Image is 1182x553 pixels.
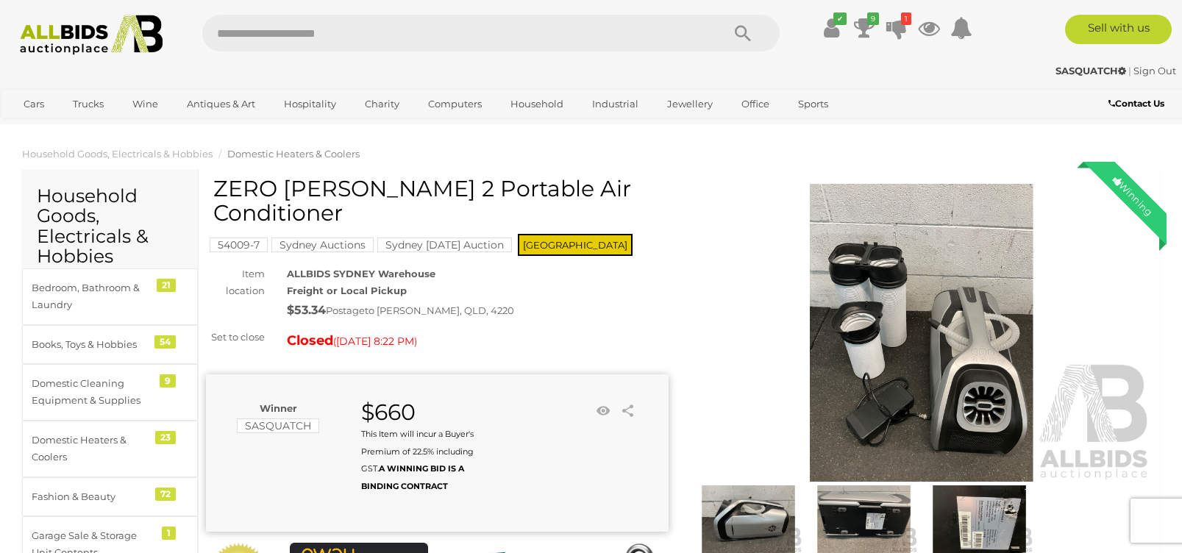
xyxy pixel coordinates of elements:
[518,234,633,256] span: [GEOGRAPHIC_DATA]
[32,375,153,410] div: Domestic Cleaning Equipment & Supplies
[155,431,176,444] div: 23
[336,335,414,348] span: [DATE] 8:22 PM
[287,303,326,317] strong: $53.34
[691,184,1153,482] img: ZERO BREEZE Mark 2 Portable Air Conditioner
[333,335,417,347] span: ( )
[213,176,665,225] h1: ZERO [PERSON_NAME] 2 Portable Air Conditioner
[1108,98,1164,109] b: Contact Us
[32,279,153,314] div: Bedroom, Bathroom & Laundry
[210,238,268,252] mark: 54009-7
[157,279,176,292] div: 21
[1128,65,1131,76] span: |
[155,488,176,501] div: 72
[274,92,346,116] a: Hospitality
[195,265,276,300] div: Item location
[22,477,198,516] a: Fashion & Beauty 72
[901,13,911,25] i: 1
[123,92,168,116] a: Wine
[210,239,268,251] a: 54009-7
[260,402,297,414] b: Winner
[361,463,464,490] b: A WINNING BID IS A BINDING CONTRACT
[271,238,374,252] mark: Sydney Auctions
[706,15,780,51] button: Search
[162,527,176,540] div: 1
[419,92,491,116] a: Computers
[22,364,198,421] a: Domestic Cleaning Equipment & Supplies 9
[32,336,153,353] div: Books, Toys & Hobbies
[867,13,879,25] i: 9
[287,332,333,349] strong: Closed
[583,92,648,116] a: Industrial
[287,268,435,279] strong: ALLBIDS SYDNEY Warehouse
[1065,15,1172,44] a: Sell with us
[365,304,514,316] span: to [PERSON_NAME], QLD, 4220
[287,300,669,321] div: Postage
[154,335,176,349] div: 54
[22,148,213,160] a: Household Goods, Electricals & Hobbies
[853,15,875,41] a: 9
[788,92,838,116] a: Sports
[160,374,176,388] div: 9
[1133,65,1176,76] a: Sign Out
[1099,162,1167,229] div: Winning
[22,268,198,325] a: Bedroom, Bathroom & Laundry 21
[377,238,512,252] mark: Sydney [DATE] Auction
[195,329,276,346] div: Set to close
[37,186,183,267] h2: Household Goods, Electricals & Hobbies
[377,239,512,251] a: Sydney [DATE] Auction
[886,15,908,41] a: 1
[501,92,573,116] a: Household
[821,15,843,41] a: ✔
[22,325,198,364] a: Books, Toys & Hobbies 54
[32,432,153,466] div: Domestic Heaters & Coolers
[732,92,779,116] a: Office
[355,92,409,116] a: Charity
[361,399,416,426] strong: $660
[63,92,113,116] a: Trucks
[833,13,847,25] i: ✔
[237,418,319,433] mark: SASQUATCH
[14,92,54,116] a: Cars
[271,239,374,251] a: Sydney Auctions
[1055,65,1126,76] strong: SASQUATCH
[592,400,614,422] li: Watch this item
[14,116,138,140] a: [GEOGRAPHIC_DATA]
[22,421,198,477] a: Domestic Heaters & Coolers 23
[361,429,474,490] small: This Item will incur a Buyer's Premium of 22.5% including GST.
[32,488,153,505] div: Fashion & Beauty
[227,148,360,160] a: Domestic Heaters & Coolers
[12,15,171,55] img: Allbids.com.au
[1055,65,1128,76] a: SASQUATCH
[658,92,722,116] a: Jewellery
[1108,96,1168,112] a: Contact Us
[177,92,265,116] a: Antiques & Art
[287,285,407,296] strong: Freight or Local Pickup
